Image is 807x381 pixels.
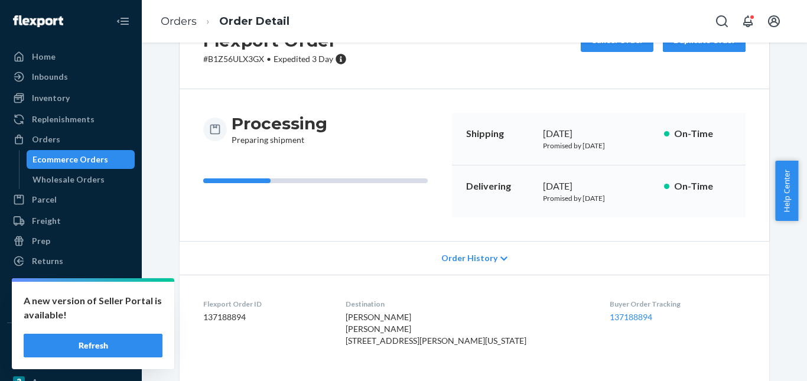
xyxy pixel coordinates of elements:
[203,311,327,323] dd: 137188894
[32,92,70,104] div: Inventory
[7,190,135,209] a: Parcel
[32,194,57,206] div: Parcel
[346,312,526,346] span: [PERSON_NAME] [PERSON_NAME] [STREET_ADDRESS][PERSON_NAME][US_STATE]
[32,276,71,288] div: Reporting
[466,127,533,141] p: Shipping
[7,211,135,230] a: Freight
[24,294,162,322] p: A new version of Seller Portal is available!
[32,51,56,63] div: Home
[543,127,655,141] div: [DATE]
[7,252,135,271] a: Returns
[203,299,327,309] dt: Flexport Order ID
[32,133,60,145] div: Orders
[27,150,135,169] a: Ecommerce Orders
[219,15,289,28] a: Order Detail
[232,113,327,146] div: Preparing shipment
[32,215,61,227] div: Freight
[7,110,135,129] a: Replenishments
[32,113,95,125] div: Replenishments
[32,154,108,165] div: Ecommerce Orders
[7,130,135,149] a: Orders
[7,273,135,292] a: Reporting
[7,89,135,108] a: Inventory
[543,193,655,203] p: Promised by [DATE]
[7,232,135,250] a: Prep
[266,54,271,64] span: •
[7,333,135,351] button: Integrations
[32,174,105,185] div: Wholesale Orders
[274,54,333,64] span: Expedited 3 Day
[151,4,299,39] ol: breadcrumbs
[674,180,731,193] p: On-Time
[32,71,68,83] div: Inbounds
[7,353,135,372] a: eBay
[27,170,135,189] a: Wholesale Orders
[610,299,746,309] dt: Buyer Order Tracking
[346,299,591,309] dt: Destination
[24,334,162,357] button: Refresh
[466,180,533,193] p: Delivering
[32,235,50,247] div: Prep
[111,9,135,33] button: Close Navigation
[7,294,135,313] a: Billing
[441,252,497,264] span: Order History
[736,9,760,33] button: Open notifications
[7,67,135,86] a: Inbounds
[775,161,798,221] button: Help Center
[32,255,63,267] div: Returns
[543,180,655,193] div: [DATE]
[232,113,327,134] h3: Processing
[203,53,347,65] p: # B1Z56ULX3GX
[674,127,731,141] p: On-Time
[762,9,786,33] button: Open account menu
[7,47,135,66] a: Home
[161,15,197,28] a: Orders
[543,141,655,151] p: Promised by [DATE]
[710,9,734,33] button: Open Search Box
[13,15,63,27] img: Flexport logo
[610,312,652,322] a: 137188894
